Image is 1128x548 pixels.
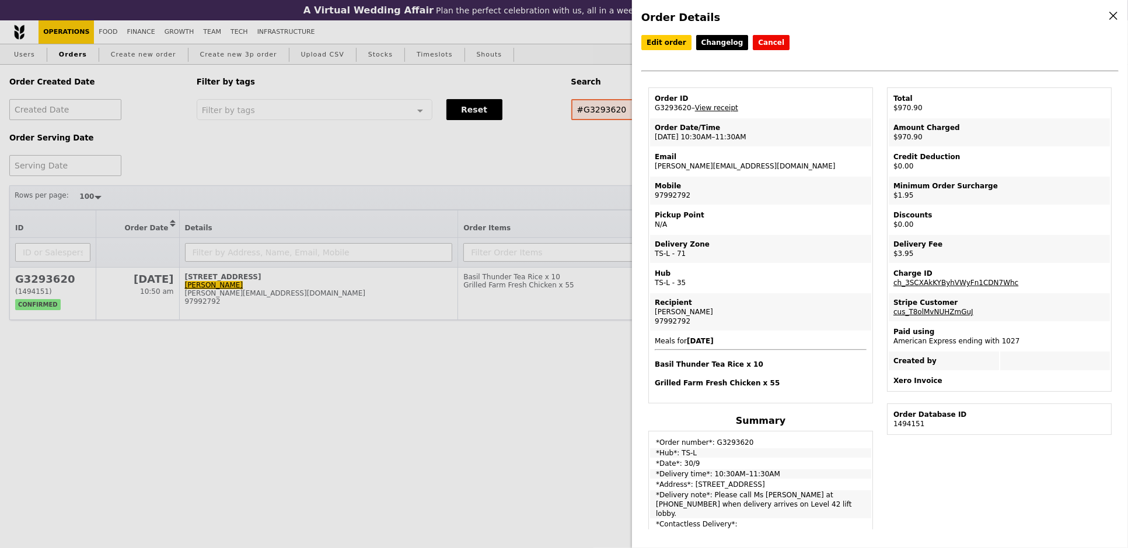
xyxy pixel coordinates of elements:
div: Delivery Zone [655,240,867,249]
b: [DATE] [687,337,714,345]
div: Total [893,94,1105,103]
td: N/A [650,206,871,234]
div: Stripe Customer [893,298,1105,307]
div: Minimum Order Surcharge [893,181,1105,191]
td: TS-L - 35 [650,264,871,292]
h4: Grilled Farm Fresh Chicken x 55 [655,378,867,388]
td: $970.90 [889,118,1110,146]
td: [DATE] 10:30AM–11:30AM [650,118,871,146]
td: $0.00 [889,206,1110,234]
div: Email [655,152,867,161]
div: Paid using [893,327,1105,336]
div: Order ID [655,94,867,103]
td: *Delivery time*: 10:30AM–11:30AM [650,469,871,479]
td: G3293620 [650,89,871,117]
td: 97992792 [650,177,871,205]
td: $0.00 [889,147,1110,175]
a: Edit order [641,35,692,50]
div: Delivery Fee [893,240,1105,249]
div: Amount Charged [893,123,1105,132]
a: ch_3SCXAkKYByhVWyFn1CDN7Whc [893,279,1018,287]
span: Order Details [641,11,720,23]
td: *Address*: [STREET_ADDRESS] [650,480,871,489]
td: [PERSON_NAME][EMAIL_ADDRESS][DOMAIN_NAME] [650,147,871,175]
div: [PERSON_NAME] [655,307,867,317]
div: Pickup Point [655,210,867,220]
td: *Date*: 30/9 [650,459,871,468]
div: Recipient [655,298,867,307]
button: Cancel [753,35,790,50]
div: 97992792 [655,317,867,326]
a: Changelog [696,35,749,50]
td: TS-L - 71 [650,235,871,263]
td: $1.95 [889,177,1110,205]
span: Meals for [655,337,867,388]
div: Discounts [893,210,1105,220]
td: 1494151 [889,405,1110,433]
td: *Order number*: G3293620 [650,433,871,447]
div: Charge ID [893,269,1105,278]
div: Order Database ID [893,410,1105,419]
span: – [692,104,695,112]
div: Mobile [655,181,867,191]
a: View receipt [695,104,738,112]
td: American Express ending with 1027 [889,322,1110,350]
td: *Hub*: TS-L [650,448,871,458]
td: *Delivery note*: Please call Ms [PERSON_NAME] at [PHONE_NUMBER] when delivery arrives on Level 42... [650,490,871,518]
a: cus_T8olMvNUHZmGuJ [893,308,973,316]
div: Created by [893,356,994,366]
div: Hub [655,269,867,278]
h4: Basil Thunder Tea Rice x 10 [655,360,867,369]
h4: Summary [648,415,873,426]
td: $970.90 [889,89,1110,117]
div: Xero Invoice [893,376,1105,385]
div: Order Date/Time [655,123,867,132]
td: $3.95 [889,235,1110,263]
td: *Contactless Delivery*: [650,519,871,529]
div: Credit Deduction [893,152,1105,161]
